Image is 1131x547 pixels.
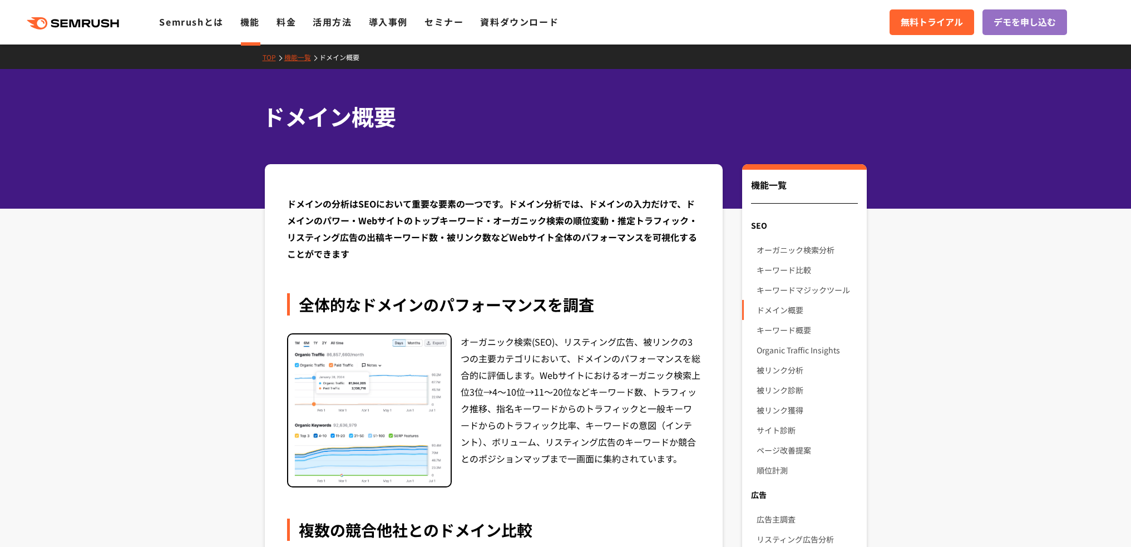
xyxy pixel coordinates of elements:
a: 活用方法 [313,15,352,28]
div: 広告 [742,485,866,505]
a: 料金 [276,15,296,28]
a: ページ改善提案 [757,440,857,460]
a: 無料トライアル [890,9,974,35]
a: キーワード概要 [757,320,857,340]
a: ドメイン概要 [757,300,857,320]
div: 複数の競合他社とのドメイン比較 [287,519,701,541]
a: デモを申し込む [982,9,1067,35]
a: 被リンク獲得 [757,400,857,420]
img: 全体的なドメインのパフォーマンスを調査 [288,334,451,487]
a: TOP [263,52,284,62]
a: オーガニック検索分析 [757,240,857,260]
a: 被リンク診断 [757,380,857,400]
a: Organic Traffic Insights [757,340,857,360]
a: 機能一覧 [284,52,319,62]
a: ドメイン概要 [319,52,368,62]
span: デモを申し込む [994,15,1056,29]
h1: ドメイン概要 [263,100,858,133]
a: Semrushとは [159,15,223,28]
a: 資料ダウンロード [480,15,559,28]
div: オーガニック検索(SEO)、リスティング広告、被リンクの3つの主要カテゴリにおいて、ドメインのパフォーマンスを総合的に評価します。Webサイトにおけるオーガニック検索上位3位→4～10位→11～... [461,333,701,488]
span: 無料トライアル [901,15,963,29]
div: 機能一覧 [751,178,857,204]
div: 全体的なドメインのパフォーマンスを調査 [287,293,701,316]
a: キーワード比較 [757,260,857,280]
a: 広告主調査 [757,509,857,529]
a: 機能 [240,15,260,28]
div: SEO [742,215,866,235]
a: キーワードマジックツール [757,280,857,300]
a: 順位計測 [757,460,857,480]
div: ドメインの分析はSEOにおいて重要な要素の一つです。ドメイン分析では、ドメインの入力だけで、ドメインのパワー・Webサイトのトップキーワード・オーガニック検索の順位変動・推定トラフィック・リステ... [287,195,701,262]
a: セミナー [424,15,463,28]
a: 被リンク分析 [757,360,857,380]
a: 導入事例 [369,15,408,28]
a: サイト診断 [757,420,857,440]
